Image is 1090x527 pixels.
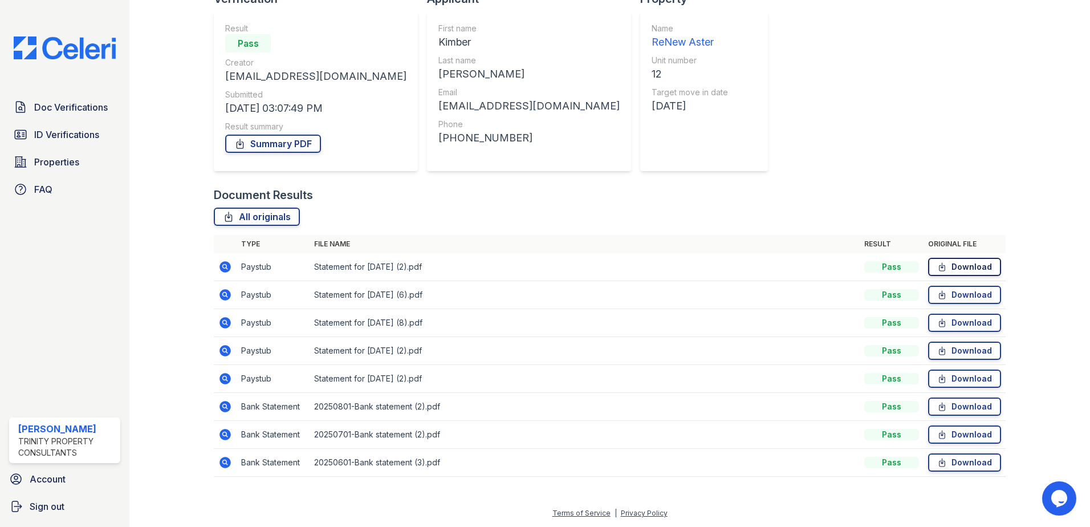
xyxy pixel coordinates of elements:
[310,365,860,393] td: Statement for [DATE] (2).pdf
[237,235,310,253] th: Type
[237,449,310,477] td: Bank Statement
[438,119,620,130] div: Phone
[438,23,620,34] div: First name
[552,509,611,517] a: Terms of Service
[864,345,919,356] div: Pass
[928,453,1001,472] a: Download
[214,187,313,203] div: Document Results
[864,457,919,468] div: Pass
[225,34,271,52] div: Pass
[1042,481,1079,516] iframe: chat widget
[864,261,919,273] div: Pass
[34,183,52,196] span: FAQ
[864,289,919,301] div: Pass
[237,365,310,393] td: Paystub
[438,55,620,66] div: Last name
[18,436,116,459] div: Trinity Property Consultants
[214,208,300,226] a: All originals
[652,87,728,98] div: Target move in date
[652,23,728,34] div: Name
[310,449,860,477] td: 20250601-Bank statement (3).pdf
[30,472,66,486] span: Account
[652,66,728,82] div: 12
[864,317,919,329] div: Pass
[438,87,620,98] div: Email
[18,422,116,436] div: [PERSON_NAME]
[928,258,1001,276] a: Download
[9,178,120,201] a: FAQ
[615,509,617,517] div: |
[438,66,620,82] div: [PERSON_NAME]
[928,286,1001,304] a: Download
[310,309,860,337] td: Statement for [DATE] (8).pdf
[924,235,1006,253] th: Original file
[652,23,728,50] a: Name ReNew Aster
[860,235,924,253] th: Result
[9,151,120,173] a: Properties
[652,55,728,66] div: Unit number
[5,495,125,518] a: Sign out
[225,135,321,153] a: Summary PDF
[30,500,64,513] span: Sign out
[310,235,860,253] th: File name
[652,98,728,114] div: [DATE]
[864,373,919,384] div: Pass
[928,425,1001,444] a: Download
[237,421,310,449] td: Bank Statement
[864,401,919,412] div: Pass
[621,509,668,517] a: Privacy Policy
[652,34,728,50] div: ReNew Aster
[225,121,406,132] div: Result summary
[5,468,125,490] a: Account
[237,281,310,309] td: Paystub
[225,89,406,100] div: Submitted
[864,429,919,440] div: Pass
[438,98,620,114] div: [EMAIL_ADDRESS][DOMAIN_NAME]
[237,253,310,281] td: Paystub
[34,100,108,114] span: Doc Verifications
[9,96,120,119] a: Doc Verifications
[438,34,620,50] div: Kimber
[237,393,310,421] td: Bank Statement
[237,309,310,337] td: Paystub
[225,68,406,84] div: [EMAIL_ADDRESS][DOMAIN_NAME]
[928,342,1001,360] a: Download
[9,123,120,146] a: ID Verifications
[310,393,860,421] td: 20250801-Bank statement (2).pdf
[310,421,860,449] td: 20250701-Bank statement (2).pdf
[438,130,620,146] div: [PHONE_NUMBER]
[310,281,860,309] td: Statement for [DATE] (6).pdf
[5,37,125,59] img: CE_Logo_Blue-a8612792a0a2168367f1c8372b55b34899dd931a85d93a1a3d3e32e68fde9ad4.png
[928,370,1001,388] a: Download
[225,57,406,68] div: Creator
[310,253,860,281] td: Statement for [DATE] (2).pdf
[34,155,79,169] span: Properties
[34,128,99,141] span: ID Verifications
[928,314,1001,332] a: Download
[225,100,406,116] div: [DATE] 03:07:49 PM
[928,398,1001,416] a: Download
[237,337,310,365] td: Paystub
[310,337,860,365] td: Statement for [DATE] (2).pdf
[225,23,406,34] div: Result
